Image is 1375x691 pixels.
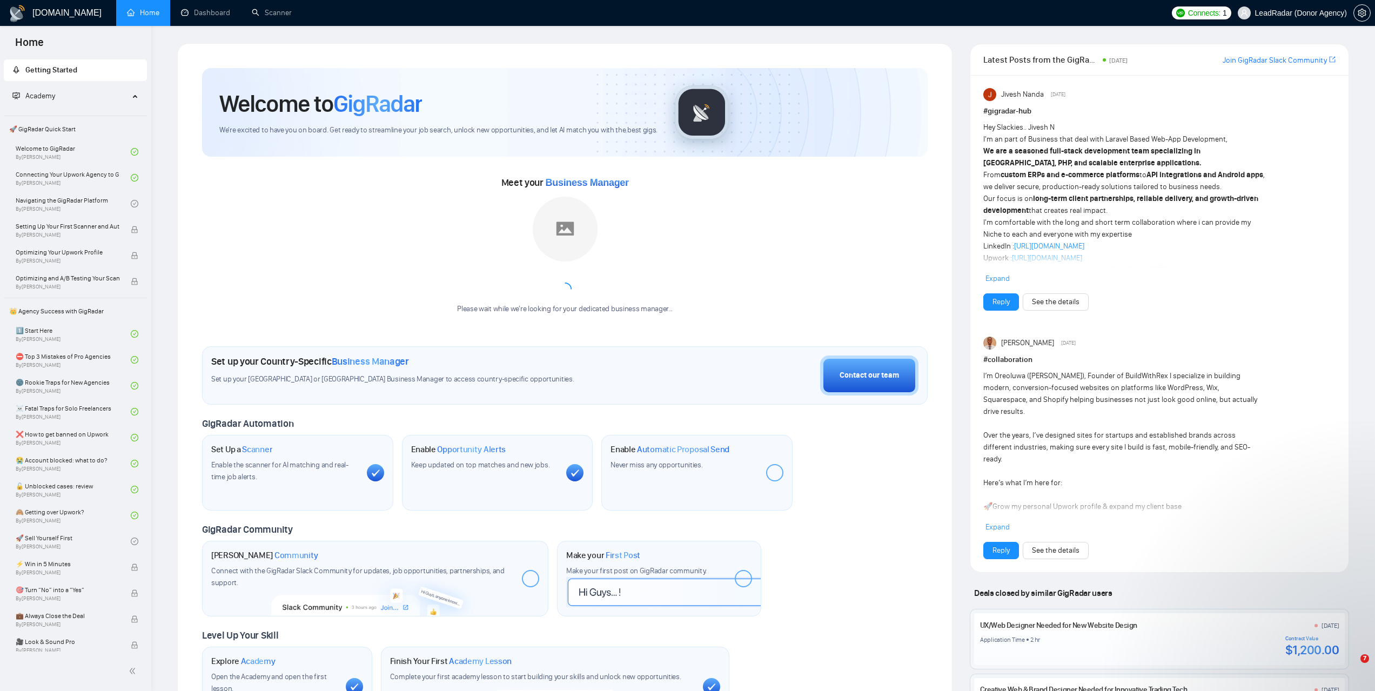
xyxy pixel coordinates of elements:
span: check-circle [131,486,138,493]
span: fund-projection-screen [12,92,20,99]
a: ☠️ Fatal Traps for Solo FreelancersBy[PERSON_NAME] [16,400,131,424]
span: loading [557,281,572,296]
span: By [PERSON_NAME] [16,569,119,576]
h1: # collaboration [983,354,1336,366]
strong: We are a seasoned full-stack development team specializing in [GEOGRAPHIC_DATA], PHP, and scalabl... [983,146,1202,167]
h1: [PERSON_NAME] [211,550,318,561]
a: [URL][DOMAIN_NAME] [1014,241,1084,251]
button: Reply [983,293,1019,311]
span: lock [131,278,138,285]
a: 😭 Account blocked: what to do?By[PERSON_NAME] [16,452,131,475]
span: lock [131,252,138,259]
strong: API integrations and Android apps [1146,170,1263,179]
span: 🎥 Look & Sound Pro [16,636,119,647]
span: Level Up Your Skill [202,629,278,641]
span: Setting Up Your First Scanner and Auto-Bidder [16,221,119,232]
img: slackcommunity-bg.png [272,567,479,616]
img: placeholder.png [533,197,598,261]
span: check-circle [131,434,138,441]
span: [PERSON_NAME] [1001,337,1054,349]
img: Rex [983,337,996,350]
button: Reply [983,542,1019,559]
img: gigradar-logo.png [675,85,729,139]
span: Expand [985,522,1010,532]
span: Expand [985,274,1010,283]
span: By [PERSON_NAME] [16,595,119,602]
span: lock [131,563,138,571]
span: lock [131,226,138,233]
span: [DATE] [1061,338,1076,348]
a: See the details [1032,296,1079,308]
span: check-circle [131,382,138,390]
span: GigRadar Community [202,524,293,535]
div: Application Time [980,635,1025,644]
div: Please wait while we're looking for your dedicated business manager... [451,304,679,314]
img: Jivesh Nanda [983,88,996,101]
span: check-circle [131,148,138,156]
span: Academy Lesson [449,656,512,667]
a: Reply [992,296,1010,308]
span: 🚀 GigRadar Quick Start [5,118,146,140]
span: check-circle [131,330,138,338]
button: Contact our team [820,355,918,395]
span: lock [131,589,138,597]
span: By [PERSON_NAME] [16,258,119,264]
span: ⚡ Win in 5 Minutes [16,559,119,569]
h1: Make your [566,550,640,561]
h1: Set Up a [211,444,272,455]
span: 7 [1360,654,1369,663]
span: By [PERSON_NAME] [16,647,119,654]
span: check-circle [131,538,138,545]
span: [DATE] [1051,90,1065,99]
span: setting [1354,9,1370,17]
a: UX/Web Designer Needed for New Website Design [980,621,1137,630]
span: Academy [25,91,55,100]
span: check-circle [131,200,138,207]
img: upwork-logo.png [1176,9,1185,17]
a: See the details [1032,545,1079,556]
span: Business Manager [332,355,409,367]
h1: Enable [611,444,729,455]
h1: Welcome to [219,89,422,118]
a: Welcome to GigRadarBy[PERSON_NAME] [16,140,131,164]
span: Connect with the GigRadar Slack Community for updates, job opportunities, partnerships, and support. [211,566,505,587]
div: I’m Oreoluwa ([PERSON_NAME]), Founder of BuildWithRex I specialize in building modern, conversion... [983,370,1265,679]
a: ❌ How to get banned on UpworkBy[PERSON_NAME] [16,426,131,450]
a: 🔓 Unblocked cases: reviewBy[PERSON_NAME] [16,478,131,501]
span: Connects: [1188,7,1220,19]
span: 1 [1223,7,1227,19]
span: check-circle [131,174,138,182]
a: Join GigRadar Slack Community [1223,55,1327,66]
a: export [1329,55,1336,65]
h1: Set up your Country-Specific [211,355,409,367]
div: Contact our team [840,370,899,381]
span: We're excited to have you on board. Get ready to streamline your job search, unlock new opportuni... [219,125,658,136]
span: GigRadar [333,89,422,118]
span: 👑 Agency Success with GigRadar [5,300,146,322]
a: 1️⃣ Start HereBy[PERSON_NAME] [16,322,131,346]
strong: custom ERPs and e-commerce platforms [1001,170,1139,179]
span: Opportunity Alerts [437,444,506,455]
h1: Enable [411,444,506,455]
span: Scanner [242,444,272,455]
span: rocket [12,66,20,73]
span: Academy [241,656,276,667]
a: 🌚 Rookie Traps for New AgenciesBy[PERSON_NAME] [16,374,131,398]
a: homeHome [127,8,159,17]
span: By [PERSON_NAME] [16,232,119,238]
span: Keep updated on top matches and new jobs. [411,460,550,469]
span: Business Manager [546,177,629,188]
span: Make your first post on GigRadar community. [566,566,707,575]
span: Home [6,35,52,57]
span: By [PERSON_NAME] [16,621,119,628]
div: 2 hr [1030,635,1040,644]
span: Automatic Proposal Send [637,444,729,455]
span: GigRadar Automation [202,418,293,430]
span: [DATE] [1109,57,1128,64]
span: Complete your first academy lesson to start building your skills and unlock new opportunities. [390,672,681,681]
span: Latest Posts from the GigRadar Community [983,53,1099,66]
button: setting [1353,4,1371,22]
span: export [1329,55,1336,64]
span: Jivesh Nanda [1001,89,1044,100]
span: Academy [12,91,55,100]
